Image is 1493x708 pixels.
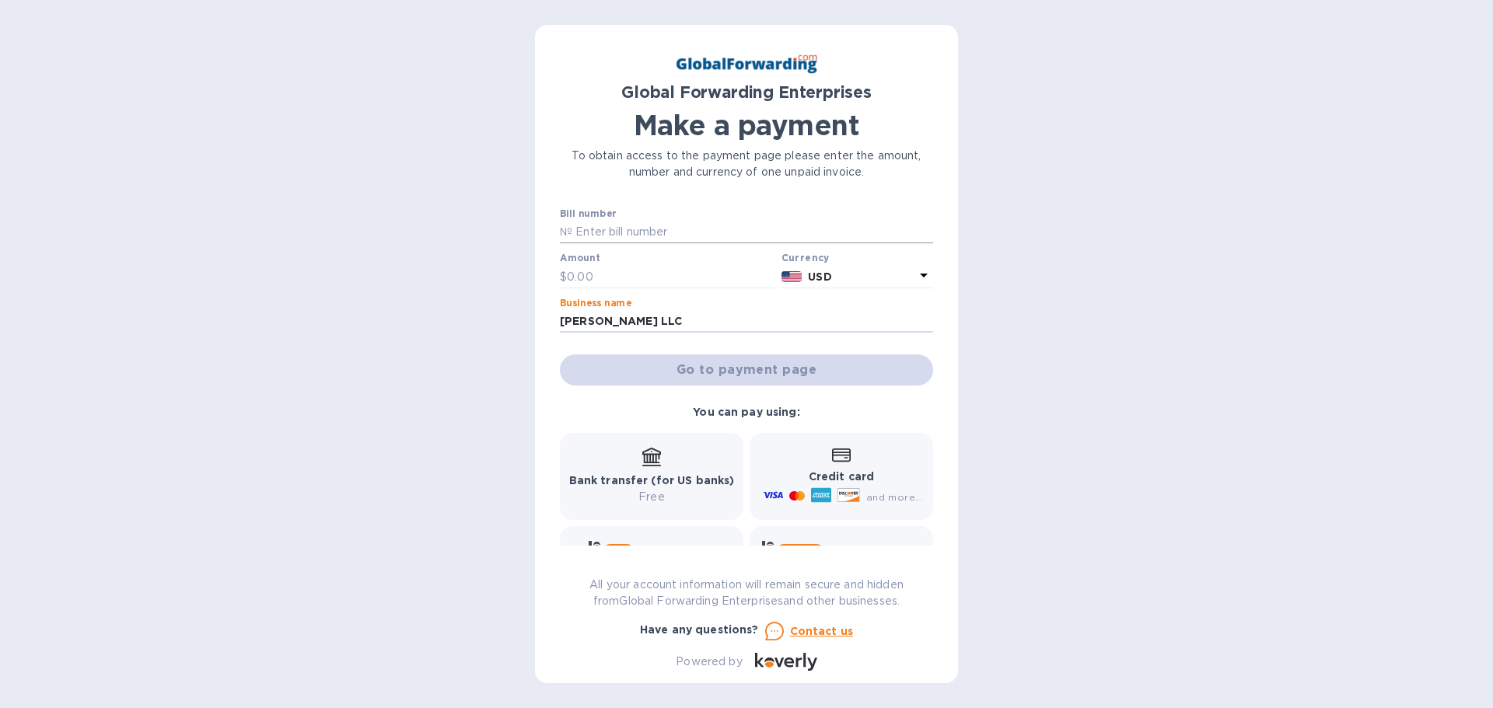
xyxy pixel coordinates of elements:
b: Have any questions? [640,623,759,636]
b: USD [808,270,831,283]
p: $ [560,269,567,285]
img: USD [781,271,802,282]
span: and more... [866,491,923,503]
h1: Make a payment [560,109,933,141]
p: To obtain access to the payment page please enter the amount, number and currency of one unpaid i... [560,148,933,180]
p: All your account information will remain secure and hidden from Global Forwarding Enterprises and... [560,577,933,609]
input: 0.00 [567,265,775,288]
p: Powered by [676,654,742,670]
label: Amount [560,254,600,263]
input: Enter bill number [572,221,933,244]
b: Bank transfer (for US banks) [569,474,735,487]
u: Contact us [790,625,854,637]
b: Global Forwarding Enterprises [621,82,872,102]
label: Business name [560,298,631,308]
b: Credit card [809,470,874,483]
p: Free [569,489,735,505]
b: Currency [781,252,830,263]
label: Bill number [560,209,616,218]
p: № [560,224,572,240]
input: Enter business name [560,310,933,333]
b: You can pay using: [693,406,799,418]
